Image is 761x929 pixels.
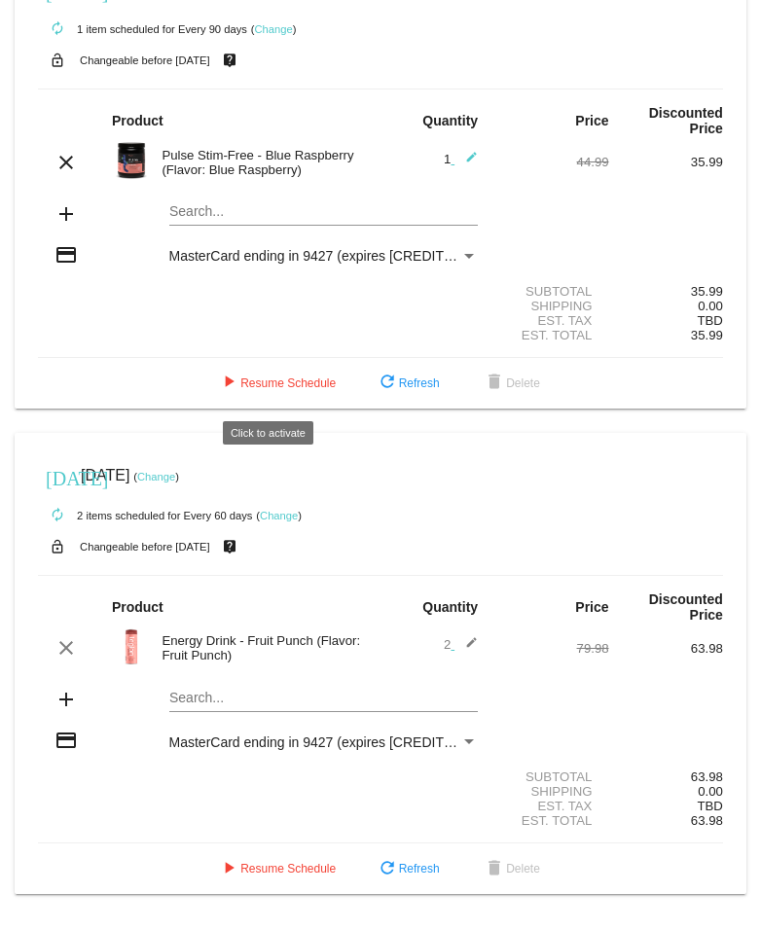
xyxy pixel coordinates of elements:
[483,376,540,390] span: Delete
[494,641,608,656] div: 79.98
[217,862,336,875] span: Resume Schedule
[46,465,69,488] mat-icon: [DATE]
[54,729,78,752] mat-icon: credit_card
[112,599,163,615] strong: Product
[454,636,478,660] mat-icon: edit
[46,534,69,559] mat-icon: lock_open
[217,376,336,390] span: Resume Schedule
[133,471,179,482] small: ( )
[575,113,608,128] strong: Price
[575,599,608,615] strong: Price
[494,813,608,828] div: Est. Total
[422,599,478,615] strong: Quantity
[260,510,298,521] a: Change
[494,799,608,813] div: Est. Tax
[46,504,69,527] mat-icon: autorenew
[254,23,292,35] a: Change
[609,155,723,169] div: 35.99
[251,23,297,35] small: ( )
[494,299,608,313] div: Shipping
[38,510,252,521] small: 2 items scheduled for Every 60 days
[112,113,163,128] strong: Product
[691,328,723,342] span: 35.99
[112,627,151,666] img: Image-1-Energy-Drink-Fruit-Punch-1000x1000-v2-Transp.png
[46,18,69,41] mat-icon: autorenew
[483,372,506,395] mat-icon: delete
[483,862,540,875] span: Delete
[38,23,247,35] small: 1 item scheduled for Every 90 days
[494,284,608,299] div: Subtotal
[697,799,722,813] span: TBD
[494,769,608,784] div: Subtotal
[169,248,479,264] mat-select: Payment Method
[494,328,608,342] div: Est. Total
[169,734,479,750] mat-select: Payment Method
[218,48,241,73] mat-icon: live_help
[609,641,723,656] div: 63.98
[54,202,78,226] mat-icon: add
[54,243,78,267] mat-icon: credit_card
[376,372,399,395] mat-icon: refresh
[54,636,78,660] mat-icon: clear
[217,858,240,881] mat-icon: play_arrow
[698,784,723,799] span: 0.00
[137,471,175,482] a: Change
[80,541,210,553] small: Changeable before [DATE]
[46,48,69,73] mat-icon: lock_open
[376,376,440,390] span: Refresh
[483,858,506,881] mat-icon: delete
[54,688,78,711] mat-icon: add
[169,248,541,264] span: MasterCard ending in 9427 (expires [CREDIT_CARD_DATA])
[697,313,722,328] span: TBD
[494,155,608,169] div: 44.99
[112,141,151,180] img: PulseSF-20S-Blue-Raspb-Transp.png
[218,534,241,559] mat-icon: live_help
[609,284,723,299] div: 35.99
[691,813,723,828] span: 63.98
[169,204,479,220] input: Search...
[217,372,240,395] mat-icon: play_arrow
[54,151,78,174] mat-icon: clear
[444,637,478,652] span: 2
[649,105,723,136] strong: Discounted Price
[609,769,723,784] div: 63.98
[152,633,380,662] div: Energy Drink - Fruit Punch (Flavor: Fruit Punch)
[80,54,210,66] small: Changeable before [DATE]
[169,734,541,750] span: MasterCard ending in 9427 (expires [CREDIT_CARD_DATA])
[376,858,399,881] mat-icon: refresh
[152,148,380,177] div: Pulse Stim-Free - Blue Raspberry (Flavor: Blue Raspberry)
[649,591,723,623] strong: Discounted Price
[494,784,608,799] div: Shipping
[256,510,302,521] small: ( )
[698,299,723,313] span: 0.00
[169,691,479,706] input: Search...
[494,313,608,328] div: Est. Tax
[376,862,440,875] span: Refresh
